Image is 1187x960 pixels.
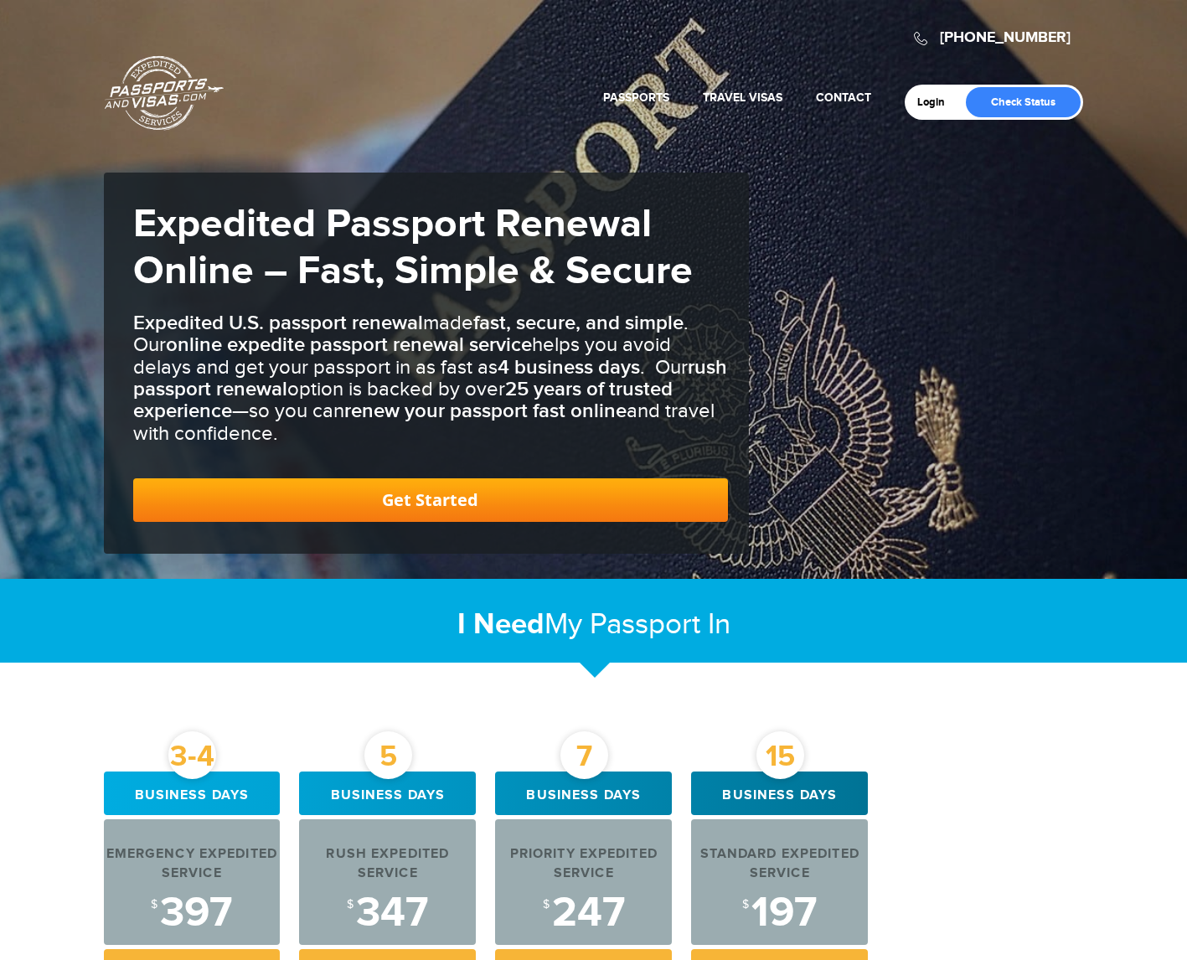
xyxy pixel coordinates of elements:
[691,845,868,884] div: Standard Expedited Service
[691,772,868,815] div: Business days
[133,478,728,522] a: Get Started
[457,606,544,643] strong: I Need
[917,95,957,109] a: Login
[742,898,749,911] sup: $
[104,606,1084,643] h2: My
[133,355,727,401] b: rush passport renewal
[543,898,550,911] sup: $
[299,772,476,815] div: Business days
[498,355,640,379] b: 4 business days
[347,898,354,911] sup: $
[133,311,423,335] b: Expedited U.S. passport renewal
[495,892,672,934] div: 247
[495,845,672,884] div: Priority Expedited Service
[703,90,782,105] a: Travel Visas
[299,845,476,884] div: Rush Expedited Service
[691,892,868,934] div: 197
[560,731,608,779] div: 7
[590,607,730,642] span: Passport In
[104,845,281,884] div: Emergency Expedited Service
[133,200,693,296] strong: Expedited Passport Renewal Online – Fast, Simple & Secure
[133,312,728,445] h3: made . Our helps you avoid delays and get your passport in as fast as . Our option is backed by o...
[166,333,532,357] b: online expedite passport renewal service
[495,772,672,815] div: Business days
[816,90,871,105] a: Contact
[105,55,224,131] a: Passports & [DOMAIN_NAME]
[940,28,1071,47] a: [PHONE_NUMBER]
[133,377,673,423] b: 25 years of trusted experience
[104,892,281,934] div: 397
[104,772,281,815] div: Business days
[473,311,684,335] b: fast, secure, and simple
[603,90,669,105] a: Passports
[756,731,804,779] div: 15
[299,892,476,934] div: 347
[344,399,627,423] b: renew your passport fast online
[966,87,1081,117] a: Check Status
[364,731,412,779] div: 5
[151,898,157,911] sup: $
[168,731,216,779] div: 3-4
